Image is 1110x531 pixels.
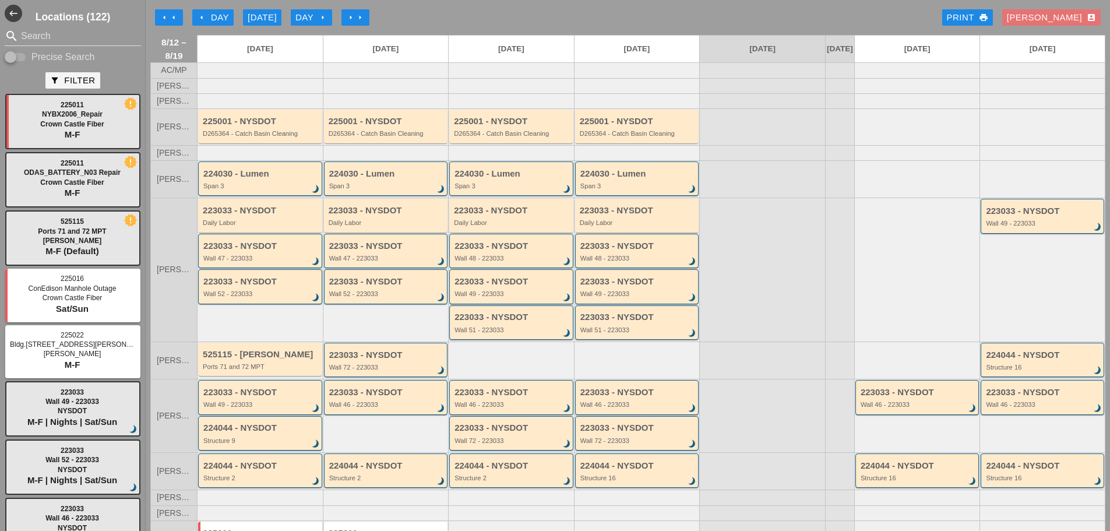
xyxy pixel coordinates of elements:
div: 223033 - NYSDOT [454,312,570,322]
span: [PERSON_NAME] [157,82,191,90]
i: arrow_left [160,13,169,22]
a: Print [942,9,993,26]
div: 225001 - NYSDOT [580,117,696,126]
i: brightness_3 [561,255,573,268]
div: Wall 47 - 223033 [329,255,445,262]
div: 223033 - NYSDOT [203,241,319,251]
span: NYBX2006_Repair [42,110,103,118]
span: [PERSON_NAME] [44,350,101,358]
div: 224030 - Lumen [329,169,445,179]
div: 224044 - NYSDOT [203,423,319,433]
i: new_releases [125,99,136,109]
span: Wall 49 - 223033 [45,398,99,406]
i: brightness_3 [435,475,447,488]
span: 525115 [61,217,84,226]
div: Day [295,11,327,24]
i: brightness_3 [561,475,573,488]
div: 224030 - Lumen [203,169,319,179]
button: Move Back 1 Week [155,9,183,26]
div: Wall 49 - 223033 [986,220,1101,227]
div: 225001 - NYSDOT [329,117,445,126]
div: Structure 2 [203,474,319,481]
span: [PERSON_NAME] [157,265,191,274]
span: M-F [65,360,80,370]
div: Span 3 [203,182,319,189]
div: Wall 48 - 223033 [454,255,570,262]
div: 224044 - NYSDOT [986,461,1101,471]
i: brightness_3 [435,291,447,304]
div: Wall 49 - 223033 [454,290,570,297]
i: brightness_3 [309,438,322,451]
span: M-F (Default) [45,246,99,256]
div: D265364 - Catch Basin Cleaning [580,130,696,137]
i: brightness_3 [967,402,979,415]
i: arrow_right [346,13,355,22]
span: 225011 [61,101,84,109]
i: arrow_right [318,13,327,22]
div: 225001 - NYSDOT [203,117,319,126]
i: brightness_3 [435,184,447,196]
div: 224030 - Lumen [454,169,570,179]
div: 223033 - NYSDOT [329,350,445,360]
div: 223033 - NYSDOT [329,206,445,216]
i: brightness_3 [561,438,573,451]
button: Shrink Sidebar [5,5,22,22]
span: AC/MP [161,66,186,75]
div: Wall 46 - 223033 [454,401,570,408]
i: arrow_left [169,13,178,22]
div: Wall 46 - 223033 [580,401,696,408]
i: brightness_3 [127,423,140,436]
span: Bldg.[STREET_ADDRESS][PERSON_NAME] [10,340,153,349]
div: D265364 - Catch Basin Cleaning [203,130,319,137]
div: 223033 - NYSDOT [454,423,570,433]
span: M-F [65,129,80,139]
i: new_releases [125,215,136,226]
div: 223033 - NYSDOT [580,423,696,433]
i: brightness_3 [309,255,322,268]
i: brightness_3 [561,327,573,340]
i: new_releases [125,157,136,167]
i: brightness_3 [561,402,573,415]
a: [DATE] [700,36,825,62]
i: brightness_3 [1091,402,1104,415]
div: Structure 16 [986,474,1101,481]
div: Wall 49 - 223033 [203,401,319,408]
i: brightness_3 [686,475,699,488]
div: 223033 - NYSDOT [454,206,570,216]
i: brightness_3 [561,291,573,304]
div: 223033 - NYSDOT [580,277,696,287]
span: NYSDOT [58,407,87,415]
div: Daily Labor [454,219,570,226]
i: brightness_3 [686,291,699,304]
button: [DATE] [243,9,281,26]
button: Day [192,9,234,26]
div: Wall 47 - 223033 [203,255,319,262]
i: brightness_3 [435,402,447,415]
span: 225022 [61,331,84,339]
i: brightness_3 [1091,221,1104,234]
div: Day [197,11,229,24]
span: [PERSON_NAME] [157,175,191,184]
span: NYSDOT [58,466,87,474]
div: Span 3 [454,182,570,189]
i: brightness_3 [686,438,699,451]
div: 223033 - NYSDOT [329,388,445,398]
button: Filter [45,72,100,89]
span: M-F | Nights | Sat/Sun [27,417,117,427]
i: brightness_3 [686,327,699,340]
i: brightness_3 [561,184,573,196]
div: 223033 - NYSDOT [861,388,976,398]
i: brightness_3 [686,402,699,415]
div: 223033 - NYSDOT [454,241,570,251]
span: 8/12 – 8/19 [157,36,191,62]
i: print [979,13,988,22]
span: 223033 [61,388,84,396]
button: Move Ahead 1 Week [341,9,369,26]
div: 224044 - NYSDOT [580,461,696,471]
span: [PERSON_NAME] [157,509,191,518]
div: 223033 - NYSDOT [454,388,570,398]
span: M-F [65,188,80,198]
div: 224044 - NYSDOT [454,461,570,471]
i: west [5,5,22,22]
div: 525115 - [PERSON_NAME] [203,350,319,360]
